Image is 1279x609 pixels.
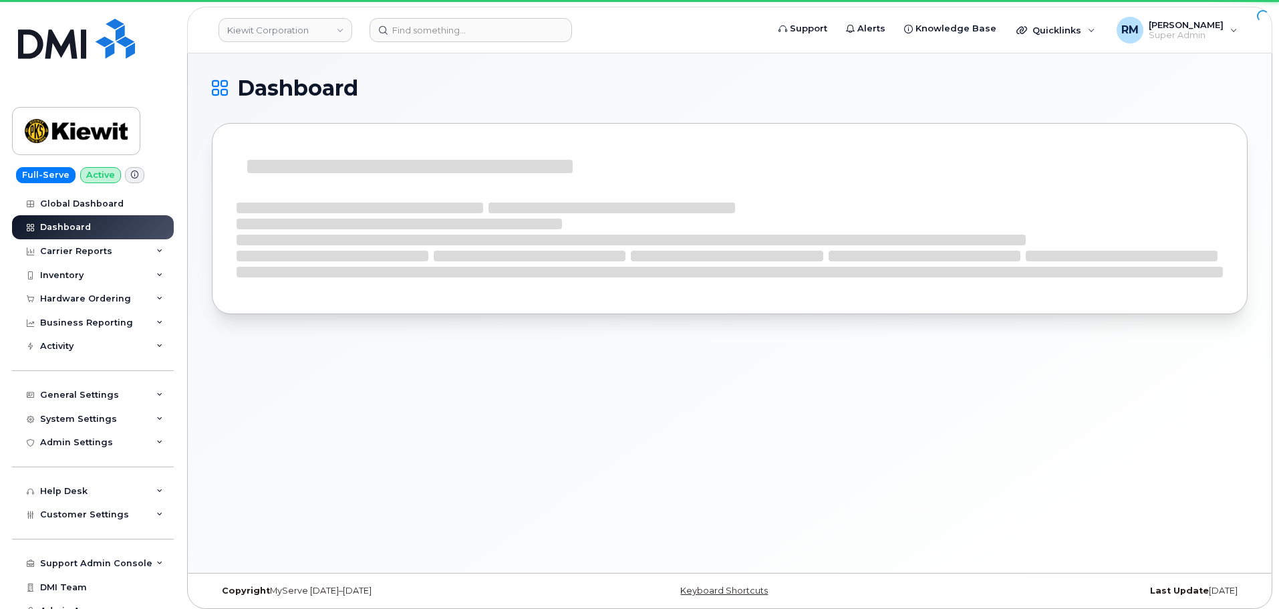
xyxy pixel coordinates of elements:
strong: Copyright [222,586,270,596]
strong: Last Update [1150,586,1209,596]
span: Dashboard [237,78,358,98]
a: Keyboard Shortcuts [680,586,768,596]
div: MyServe [DATE]–[DATE] [212,586,557,596]
div: [DATE] [902,586,1248,596]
